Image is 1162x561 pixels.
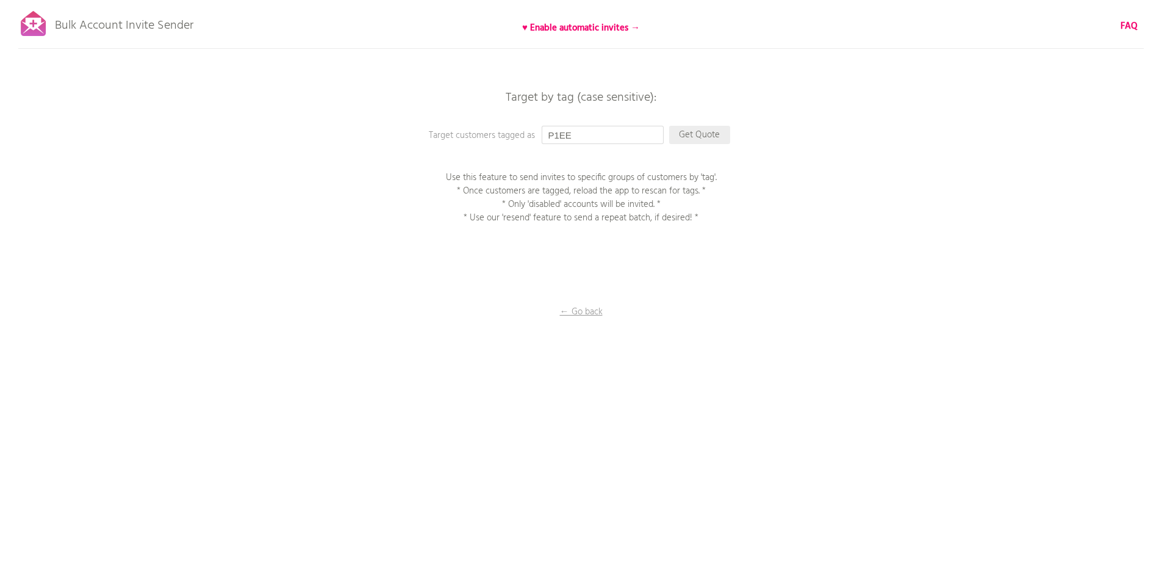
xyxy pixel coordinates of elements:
p: ← Go back [520,305,642,319]
p: Use this feature to send invites to specific groups of customers by 'tag'. * Once customers are t... [429,171,734,225]
b: FAQ [1121,19,1138,34]
a: FAQ [1121,20,1138,33]
p: Bulk Account Invite Sender [55,7,193,38]
p: Get Quote [669,126,730,144]
p: Target customers tagged as [429,129,673,142]
b: ♥ Enable automatic invites → [522,21,640,35]
input: Enter a tag... [542,126,664,144]
p: Target by tag (case sensitive): [398,92,764,104]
